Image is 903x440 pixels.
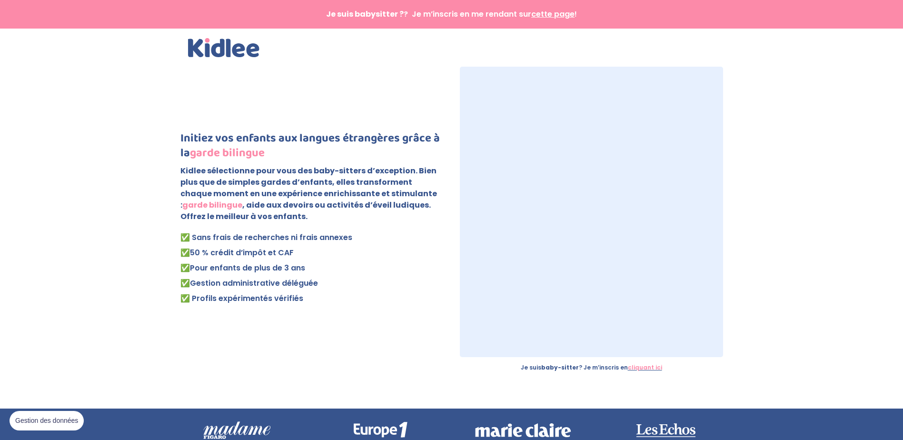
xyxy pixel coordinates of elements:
a: cliquant ici [628,363,662,371]
strong: ✅ [180,247,190,258]
b: Kidlee sélectionne pour vous des baby-sitters d’exception. Bien plus que de simples gardes d’enfa... [180,165,437,222]
span: ✅ Profils expérimentés vérifiés [180,293,303,304]
img: Kidlee - Logo [188,38,259,57]
span: ✅Gestion administrative déléguée [180,278,318,289]
strong: garde bilingue [190,144,265,162]
span: Gestion des données [15,417,78,425]
span: ✅ Sans frais de recherches ni frais annexes [180,232,352,243]
strong: baby-sitter [541,363,579,371]
p: ? Je m’inscris en me rendant sur ! [188,10,715,18]
p: Je suis ? Je m’inscris en [460,365,723,370]
span: 50 % crédit d’impôt et CAF Pour enfants de plus de 3 ans [180,247,305,273]
iframe: formulaire-inscription-famille [460,67,723,357]
span: cette page [531,9,575,20]
button: Gestion des données [10,411,84,431]
strong: garde bilingue [182,200,242,210]
strong: Je suis babysitter ? [326,9,404,20]
strong: ✅ [180,262,190,273]
h1: Initiez vos enfants aux langues étrangères grâce à la [180,131,444,165]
